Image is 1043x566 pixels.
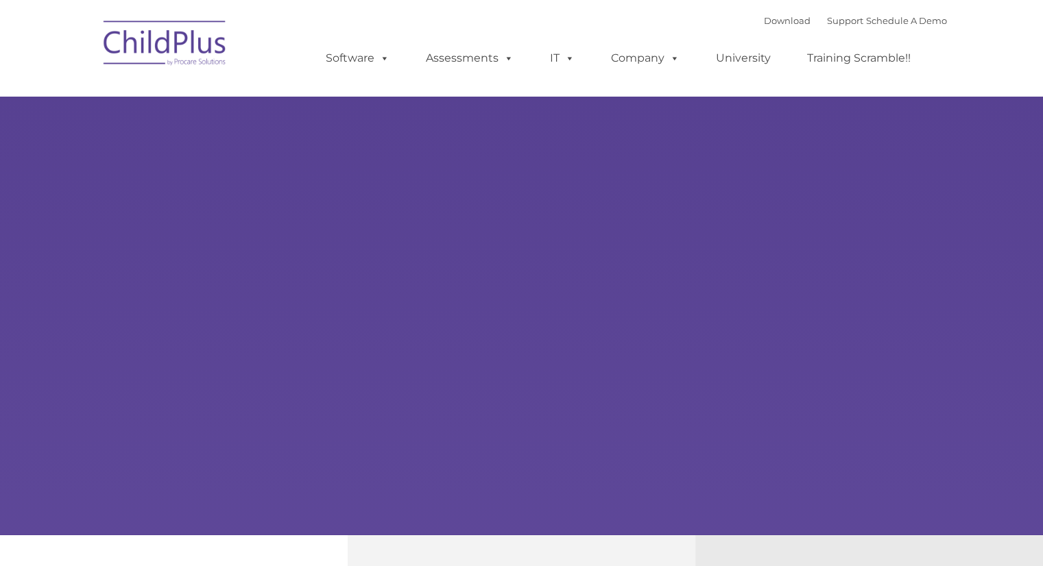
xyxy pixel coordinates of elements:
a: Software [312,45,403,72]
a: Schedule A Demo [866,15,947,26]
a: Support [827,15,863,26]
a: IT [536,45,588,72]
a: Assessments [412,45,527,72]
a: Company [597,45,693,72]
img: ChildPlus by Procare Solutions [97,11,234,79]
a: Training Scramble!! [793,45,924,72]
a: University [702,45,784,72]
font: | [764,15,947,26]
a: Download [764,15,811,26]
